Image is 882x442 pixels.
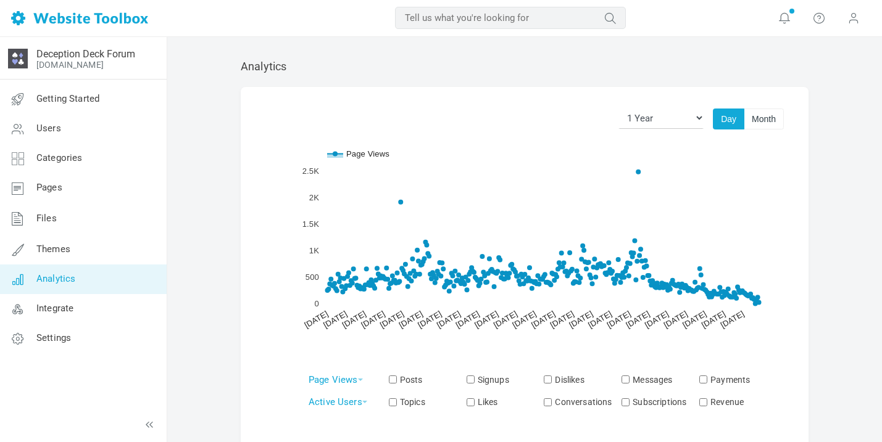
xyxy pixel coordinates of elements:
span: Integrate [36,303,73,314]
span: Categories [36,152,83,163]
input: Posts [389,375,397,383]
input: Subscriptions [622,398,630,406]
text: 0 [315,299,319,308]
span: Files [36,213,57,224]
text: [DATE] [586,309,614,330]
label: Posts [386,374,423,386]
input: Messages [622,375,630,383]
text: [DATE] [568,309,595,330]
text: [DATE] [492,309,519,330]
svg: A chart. [265,129,784,345]
button: Month [744,108,784,129]
label: Dislikes [541,374,584,386]
text: 1.5K [302,219,320,229]
input: Dislikes [544,375,552,383]
div: Analytics [241,59,809,75]
text: [DATE] [719,309,746,330]
a: Active Users [309,396,367,407]
text: [DATE] [341,309,368,330]
text: [DATE] [549,309,576,330]
label: Messages [619,374,672,386]
text: 1K [309,246,319,255]
text: 500 [306,272,319,282]
label: Topics [386,396,425,408]
label: Conversations [541,396,612,408]
text: 2.5K [302,166,320,176]
text: [DATE] [378,309,406,330]
text: [DATE] [322,309,349,330]
img: true%20crime%20deception%20detection%20statement%20analysis-2.png [8,49,28,68]
text: [DATE] [454,309,481,330]
text: [DATE] [435,309,462,330]
input: Tell us what you're looking for [395,7,626,29]
text: [DATE] [473,309,500,330]
span: Getting Started [36,93,99,104]
a: [DOMAIN_NAME] [36,60,104,70]
input: Conversations [544,398,552,406]
label: Payments [697,374,750,386]
text: [DATE] [511,309,538,330]
input: Signups [467,375,475,383]
text: [DATE] [303,309,330,330]
text: [DATE] [700,309,727,330]
label: Revenue [697,396,744,408]
label: Signups [464,374,509,386]
span: Analytics [36,273,75,284]
span: Settings [36,332,71,343]
text: [DATE] [681,309,708,330]
text: [DATE] [662,309,689,330]
input: Topics [389,398,397,406]
button: Day [713,108,744,129]
text: [DATE] [643,309,670,330]
text: [DATE] [359,309,386,330]
select: Graph time period [618,107,704,129]
text: 2K [309,193,319,202]
span: Themes [36,244,70,255]
a: Deception Deck Forum [36,48,135,60]
text: Page Views [346,149,389,158]
span: Pages [36,182,62,193]
text: [DATE] [605,309,633,330]
text: [DATE] [416,309,443,330]
a: Page Views [309,374,363,385]
span: Users [36,123,61,134]
input: Likes [467,398,475,406]
text: [DATE] [624,309,651,330]
label: Likes [464,396,498,408]
input: Payments [699,375,707,383]
input: Revenue [699,398,707,406]
label: Subscriptions [619,396,686,408]
text: [DATE] [530,309,557,330]
text: [DATE] [397,309,425,330]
